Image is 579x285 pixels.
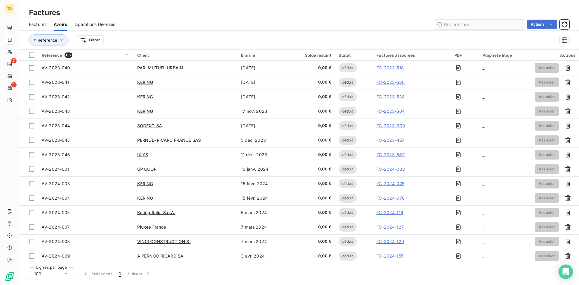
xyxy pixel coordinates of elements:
span: _ [482,239,484,244]
button: 1 [115,268,124,280]
span: 0,00 € [291,195,331,201]
span: KERING [137,181,153,186]
td: 15 févr. 2024 [237,176,287,191]
span: AV-2024-004 [42,195,70,201]
span: déduit [339,92,357,101]
button: Associer [535,106,559,116]
span: AV-2024-005 [42,210,70,215]
span: AV-2024-003 [42,181,70,186]
span: KERING [137,94,153,99]
span: _ [482,166,484,172]
span: 7 [11,58,17,63]
span: A PERNOD RICARD SA [137,253,184,258]
span: _ [482,253,484,258]
span: 1 [11,82,17,87]
span: 0,00 € [291,152,331,158]
td: 10 janv. 2024 [237,162,287,176]
span: déduit [339,150,357,159]
span: _ [482,94,484,99]
span: 0,00 € [291,108,331,114]
span: AV-2024-001 [42,166,69,172]
span: déduit [339,223,357,232]
td: [DATE] [237,75,287,90]
span: déduit [339,121,357,130]
span: déduit [339,63,357,72]
span: AV-2024-007 [42,224,70,230]
a: FC-2023-526 [376,79,405,85]
h3: Factures [29,7,60,18]
span: 1 [119,271,121,277]
span: _ [482,80,484,85]
span: 0,00 € [291,224,331,230]
span: Factures [29,21,46,27]
input: Rechercher [434,20,525,29]
td: [DATE] [237,61,287,75]
span: AV-2023-045 [42,138,70,143]
span: _ [482,181,484,186]
button: Associer [535,193,559,203]
span: déduit [339,78,357,87]
button: Associer [535,150,559,160]
span: déduit [339,136,357,145]
button: Filtrer [76,35,104,45]
span: AV-2024-008 [42,239,70,244]
div: Statut [339,53,369,58]
div: Solde restant [291,53,331,58]
span: _ [482,138,484,143]
td: 15 févr. 2024 [237,191,287,205]
span: Référence [38,38,57,43]
span: déduit [339,165,357,174]
span: 0,00 € [291,166,331,172]
button: Associer [535,237,559,246]
a: FC-2023-518 [376,65,404,71]
span: déduit [339,208,357,217]
button: Associer [535,164,559,174]
span: AV-2024-009 [42,253,70,258]
span: Avoirs [54,21,67,27]
span: PERNOD-RICARD FRANCE SAS [137,138,201,143]
span: déduit [339,179,357,188]
button: Associer [535,208,559,217]
span: AV-2023-044 [42,123,70,128]
a: FC-2023-457 [376,137,404,143]
a: FC-2024-078 [376,195,405,201]
span: Référence [42,53,62,58]
div: Client [137,53,234,58]
span: 0,00 € [291,137,331,143]
td: 5 déc. 2023 [237,133,287,147]
span: AV-2023-046 [42,152,70,157]
button: Associer [535,251,559,261]
span: déduit [339,237,357,246]
span: ULYS [137,152,148,157]
span: _ [482,210,484,215]
a: FC-2023-528 [376,94,405,100]
span: Opérations Diverses [74,21,115,27]
td: 3 avr. 2024 [237,249,287,263]
div: Open Intercom Messenger [558,264,573,279]
span: 0,00 € [291,94,331,100]
span: AV-2023-042 [42,94,70,99]
button: Référence [29,34,68,46]
button: Associer [535,121,559,131]
td: 7 mars 2024 [237,234,287,249]
span: KERING [137,80,153,85]
a: FC-2024-155 [376,253,403,259]
button: Suivant [124,268,155,280]
span: déduit [339,194,357,203]
div: Propriété litige [482,53,527,58]
td: [DATE] [237,119,287,133]
div: Émis le [241,53,283,58]
span: 0,00 € [291,253,331,259]
span: PARI MUTUEL URBAIN [137,65,183,70]
a: FC-2023-504 [376,108,405,114]
span: SODEXO SA [137,123,162,128]
td: 5 mars 2024 [237,205,287,220]
div: Actions [534,53,575,58]
span: 0,00 € [291,123,331,129]
span: Kering Italia S.p.A. [137,210,176,215]
span: _ [482,65,484,70]
span: VINCI CONSTRUCTION SI [137,239,191,244]
span: déduit [339,252,357,261]
a: FC-2024-127 [376,224,404,230]
span: 100 [34,271,41,277]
